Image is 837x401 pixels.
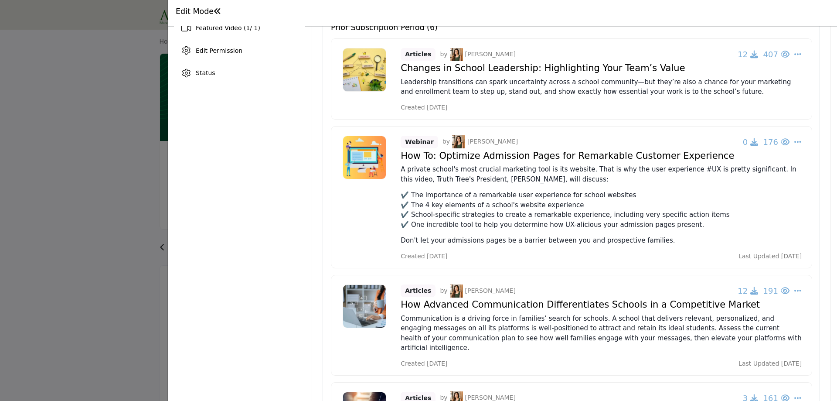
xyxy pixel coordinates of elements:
button: 191 [758,282,790,300]
span: 12 [738,286,748,295]
span: Status [196,69,215,76]
span: 0 [743,137,748,147]
p: by [PERSON_NAME] [442,135,518,148]
button: 407 [758,46,790,63]
p: ✔️ The importance of a remarkable user experience for school websites ✔️ The 4 key elements of a ... [401,190,802,230]
button: Select Dropdown Options [789,46,802,63]
span: Edit Permission [196,47,242,54]
img: image [452,135,465,148]
h4: How To: Optimize Admission Pages for Remarkable Customer Experience [401,151,802,161]
p: A private school's most crucial marketing tool is its website. That is why the user experience #U... [401,165,802,184]
p: by [PERSON_NAME] [440,284,515,298]
span: Last Updated [DATE] [738,359,802,368]
span: Created [DATE] [401,359,447,368]
span: 12 [738,50,748,59]
button: 0 [738,134,759,151]
span: Webinar [401,136,438,148]
button: 12 [733,46,759,63]
img: No logo [343,284,386,328]
img: No logo [343,48,386,92]
span: Last Updated [DATE] [738,252,802,261]
h5: Prior Subscription Period (6) [331,23,438,32]
p: Communication is a driving force in families’ search for schools. A school that delivers relevant... [401,314,802,353]
span: 191 [763,286,778,295]
span: Featured Video ( / 1) [196,24,260,31]
button: 176 [758,134,790,151]
button: 12 [733,282,759,300]
span: Articles [401,48,436,61]
button: Close [817,1,834,18]
span: Created [DATE] [401,252,447,261]
span: 407 [763,50,778,59]
h4: Changes in School Leadership: Highlighting Your Team’s Value [401,63,802,74]
span: Articles [401,284,436,297]
h1: Edit Mode [176,7,221,16]
img: image [450,48,463,61]
img: No logo [343,136,386,179]
button: Select Dropdown Options [789,282,802,300]
img: image [450,284,463,298]
h4: How Advanced Communication Differentiates Schools in a Competitive Market [401,299,802,310]
p: by [PERSON_NAME] [440,48,515,61]
p: Leadership transitions can spark uncertainty across a school community—but they’re also a chance ... [401,77,802,97]
span: 1 [246,24,250,31]
span: Created [DATE] [401,103,447,112]
span: 176 [763,137,778,147]
p: Don't let your admissions pages be a barrier between you and prospective families. [401,236,802,246]
button: Select Dropdown Options [789,134,802,151]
